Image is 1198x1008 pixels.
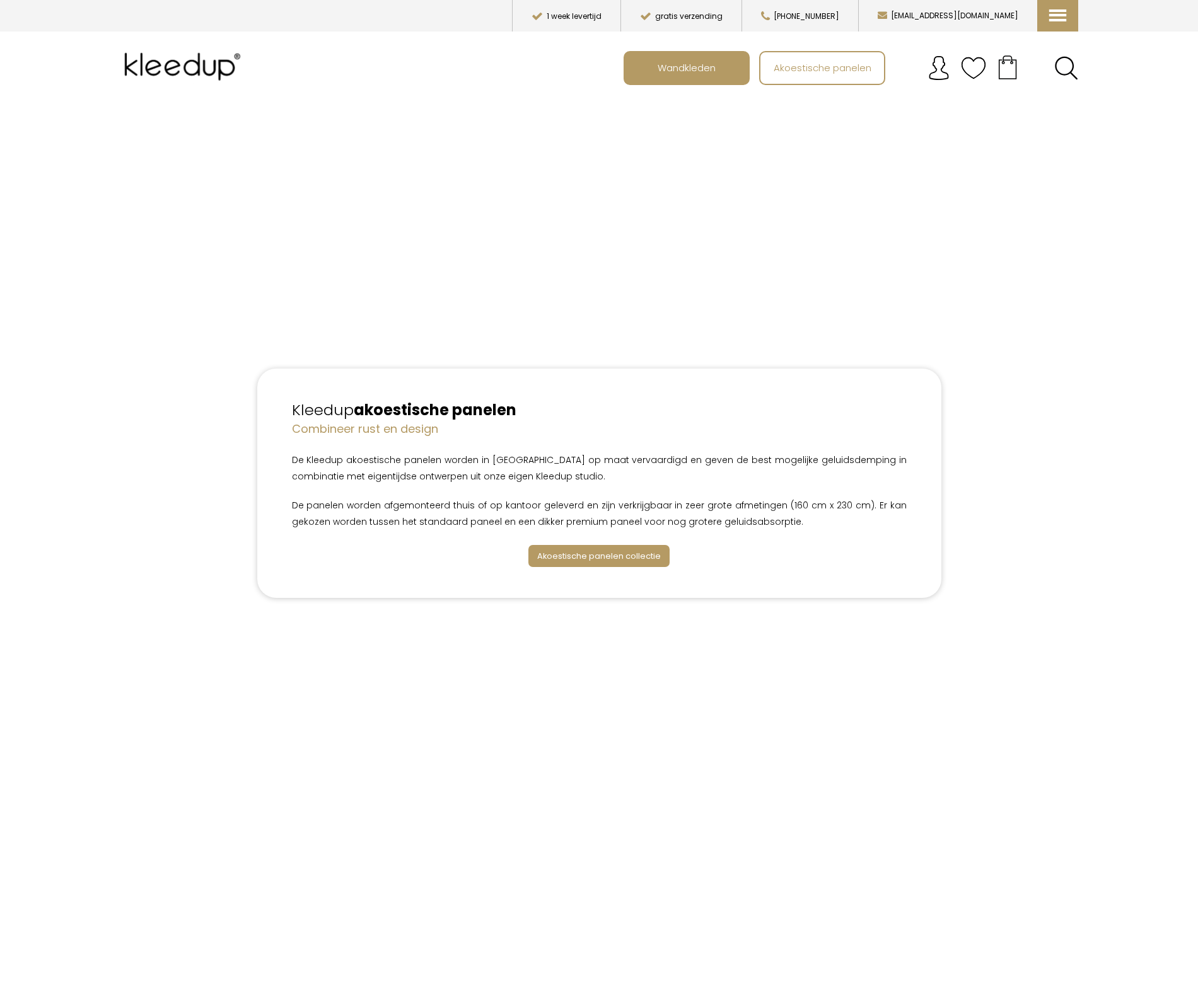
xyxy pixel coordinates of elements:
span: Akoestische panelen collectie [537,550,661,562]
a: Wandkleden [625,52,748,84]
a: Search [1054,56,1078,80]
img: verlanglijstje.svg [961,55,986,81]
img: Kleedup [120,42,250,92]
nav: Main menu [624,51,1088,85]
p: De panelen worden afgemonteerd thuis of op kantoor geleverd en zijn verkrijgbaar in zeer grote af... [292,497,907,530]
img: account.svg [926,55,951,81]
h2: Kleedup [292,399,907,421]
strong: akoestische panelen [354,399,516,420]
h4: Combineer rust en design [292,421,907,437]
a: Your cart [986,51,1029,83]
p: De Kleedup akoestische panelen worden in [GEOGRAPHIC_DATA] op maat vervaardigd en geven de best m... [292,452,907,484]
span: Akoestische panelen [767,55,878,79]
a: Akoestische panelen [760,52,884,84]
span: Wandkleden [651,55,723,79]
a: Akoestische panelen collectie [528,545,670,567]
